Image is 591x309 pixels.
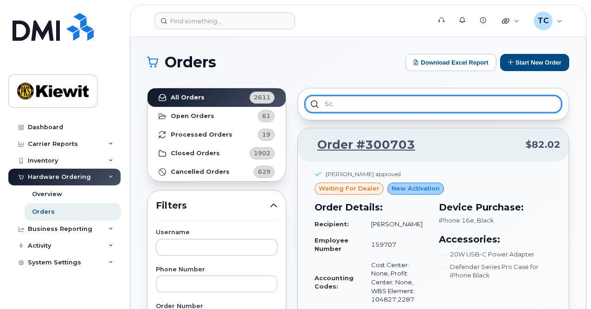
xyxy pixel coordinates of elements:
td: [PERSON_NAME] [363,216,428,232]
span: 1902 [254,149,270,158]
span: 629 [258,167,270,176]
span: New Activation [392,184,440,193]
label: Phone Number [156,267,277,273]
span: 61 [262,112,270,120]
strong: Closed Orders [171,150,220,157]
strong: All Orders [171,94,205,101]
a: Order #300703 [306,137,415,153]
span: Orders [165,55,216,69]
span: 2611 [254,93,270,102]
button: Start New Order [500,54,569,71]
button: Download Excel Report [405,54,496,71]
span: , Black [474,217,494,224]
a: All Orders2611 [148,88,286,107]
a: Cancelled Orders629 [148,163,286,181]
td: 159707 [363,232,428,257]
li: 20W USB-C Power Adapter [439,250,552,259]
span: 19 [262,130,270,139]
a: Closed Orders1902 [148,144,286,163]
strong: Cancelled Orders [171,168,230,176]
span: Filters [156,199,270,212]
div: [PERSON_NAME] approved [326,170,401,178]
span: waiting for dealer [319,184,379,193]
li: Defender Series Pro Case for iPhone Black [439,263,552,280]
strong: Accounting Codes: [315,274,353,290]
a: Processed Orders19 [148,125,286,144]
strong: Employee Number [315,237,348,253]
span: iPhone 16e [439,217,474,224]
strong: Recipient: [315,220,349,228]
label: Username [156,230,277,236]
h3: Accessories: [439,232,552,246]
td: Cost Center: None, Profit Center: None, WBS Element: 104827.2287 [363,257,428,308]
strong: Open Orders [171,112,214,120]
h3: Device Purchase: [439,200,552,214]
input: Search in orders [305,96,561,112]
span: $82.02 [526,138,560,151]
h3: Order Details: [315,200,428,214]
strong: Processed Orders [171,131,232,138]
iframe: Messenger Launcher [551,269,584,302]
a: Open Orders61 [148,107,286,125]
